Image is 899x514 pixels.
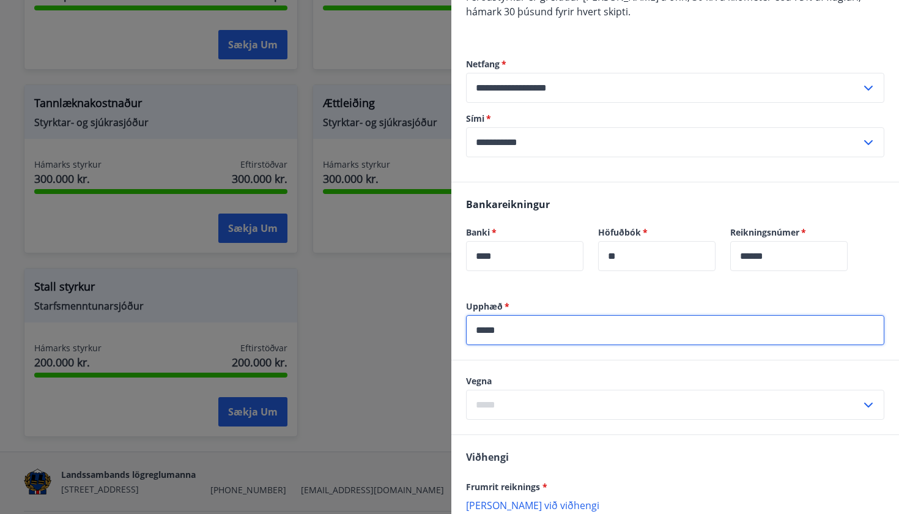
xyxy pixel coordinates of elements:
span: Frumrit reiknings [466,481,547,493]
div: Upphæð [466,315,884,345]
p: [PERSON_NAME] við viðhengi [466,499,884,511]
span: Viðhengi [466,450,509,464]
label: Reikningsnúmer [730,226,848,239]
label: Upphæð [466,300,884,313]
span: Bankareikningur [466,198,550,211]
label: Sími [466,113,884,125]
label: Netfang [466,58,884,70]
label: Vegna [466,375,884,387]
label: Banki [466,226,583,239]
label: Höfuðbók [598,226,716,239]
